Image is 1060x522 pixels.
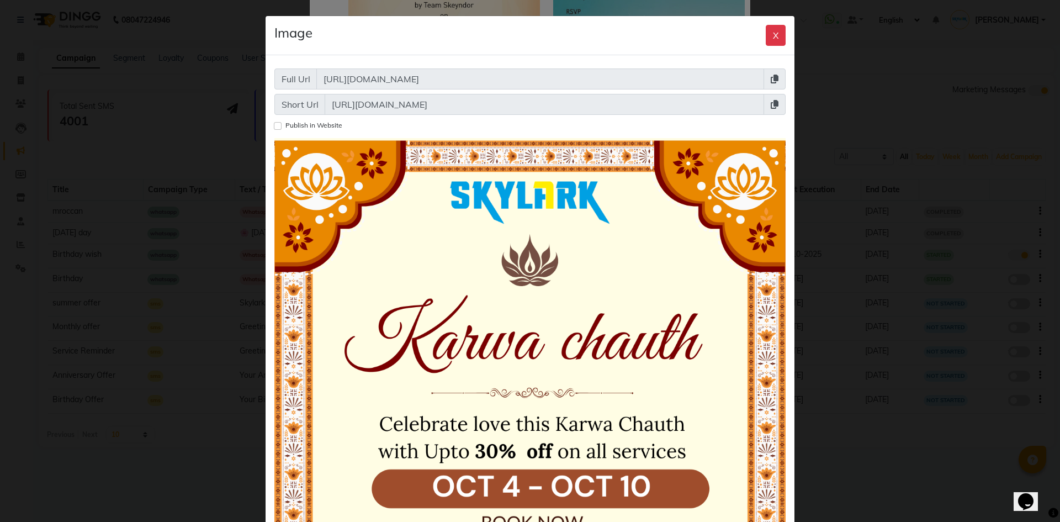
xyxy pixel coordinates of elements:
button: X [766,25,786,46]
h4: Image [274,25,312,41]
span: Full Url [274,68,317,89]
span: Short Url [274,94,326,115]
label: Publish in Website [285,120,342,130]
iframe: chat widget [1014,478,1049,511]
